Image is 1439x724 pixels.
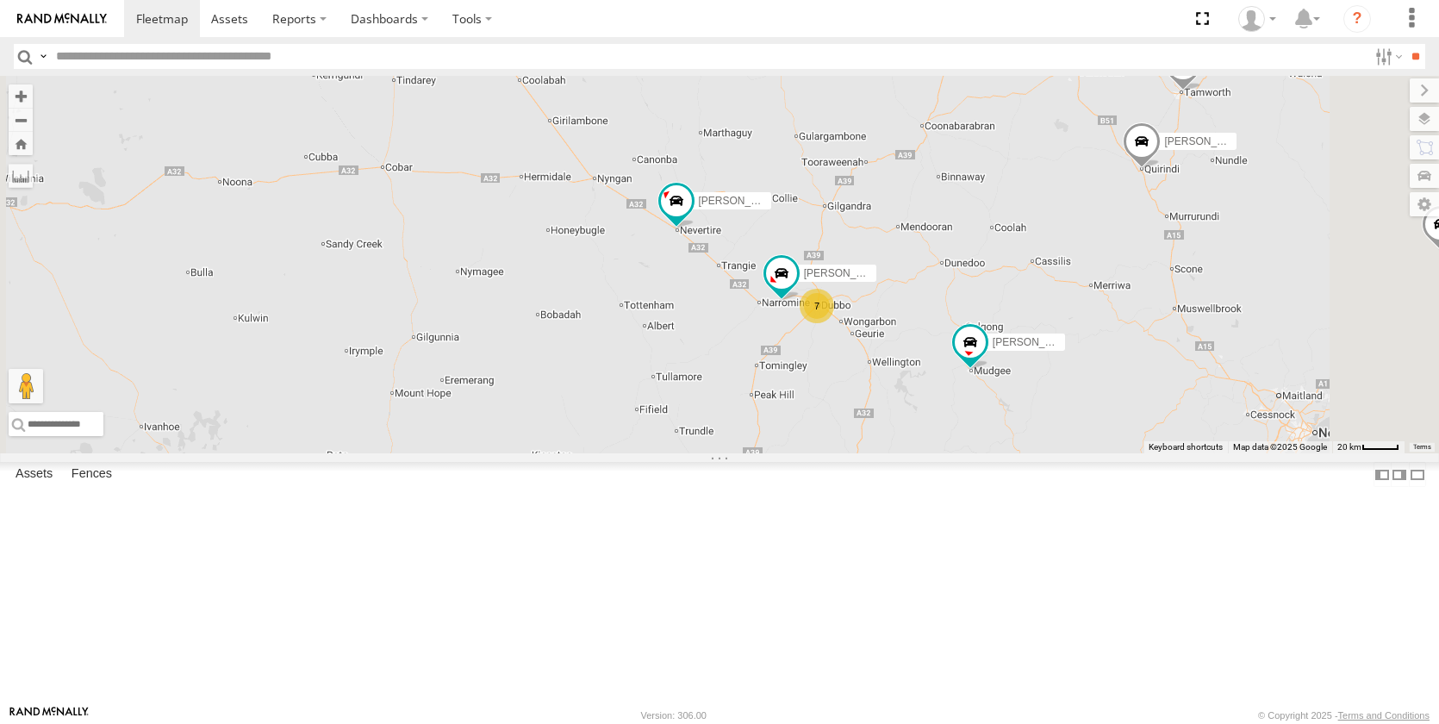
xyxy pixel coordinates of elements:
i: ? [1343,5,1371,33]
span: [PERSON_NAME] [993,336,1078,348]
label: Search Filter Options [1368,44,1405,69]
span: [PERSON_NAME] [PERSON_NAME] New [804,267,1000,279]
span: [PERSON_NAME] [699,196,784,208]
button: Map scale: 20 km per 40 pixels [1332,441,1405,453]
button: Zoom out [9,108,33,132]
button: Zoom in [9,84,33,108]
div: 7 [800,289,834,323]
div: Jake Allan [1232,6,1282,32]
label: Search Query [36,44,50,69]
span: 20 km [1337,442,1361,452]
a: Terms (opens in new tab) [1413,444,1431,451]
span: Map data ©2025 Google [1233,442,1327,452]
a: Visit our Website [9,707,89,724]
button: Keyboard shortcuts [1149,441,1223,453]
label: Fences [63,463,121,487]
span: [PERSON_NAME] [1164,135,1249,147]
label: Assets [7,463,61,487]
label: Map Settings [1410,192,1439,216]
img: rand-logo.svg [17,13,107,25]
button: Zoom Home [9,132,33,155]
label: Dock Summary Table to the Left [1374,462,1391,487]
label: Dock Summary Table to the Right [1391,462,1408,487]
div: © Copyright 2025 - [1258,710,1430,721]
a: Terms and Conditions [1338,710,1430,721]
div: Version: 306.00 [641,710,707,721]
label: Measure [9,164,33,188]
button: Drag Pegman onto the map to open Street View [9,369,43,403]
label: Hide Summary Table [1409,462,1426,487]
